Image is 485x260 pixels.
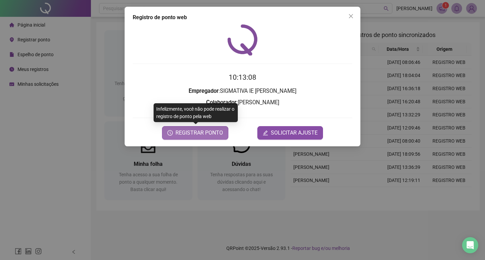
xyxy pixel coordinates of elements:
span: edit [263,130,268,136]
h3: : SIGMATIVA IE [PERSON_NAME] [133,87,352,96]
img: QRPoint [227,24,258,55]
div: Open Intercom Messenger [462,237,478,253]
strong: Colaborador [206,99,236,106]
button: editSOLICITAR AJUSTE [257,126,323,140]
span: SOLICITAR AJUSTE [271,129,318,137]
span: REGISTRAR PONTO [175,129,223,137]
button: REGISTRAR PONTO [162,126,228,140]
h3: : [PERSON_NAME] [133,98,352,107]
span: clock-circle [167,130,173,136]
div: Infelizmente, você não pode realizar o registro de ponto pela web [154,103,238,122]
button: Close [346,11,356,22]
time: 10:13:08 [229,73,256,81]
strong: Empregador [189,88,219,94]
div: Registro de ponto web [133,13,352,22]
span: close [348,13,354,19]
